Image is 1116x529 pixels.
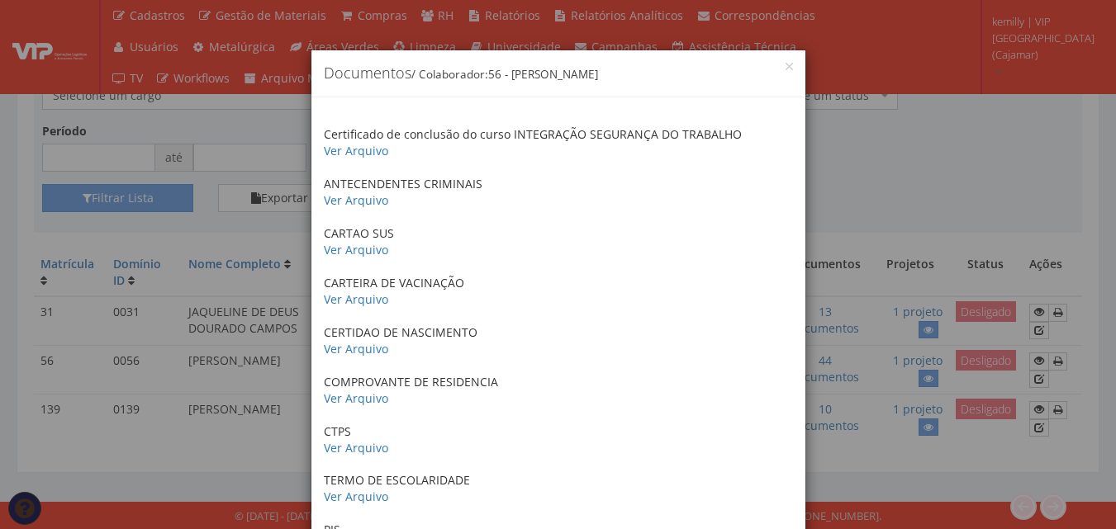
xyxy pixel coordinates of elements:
span: 56 - [PERSON_NAME] [488,67,598,82]
button: Close [786,63,793,70]
p: CARTEIRA DE VACINAÇÃO [324,275,793,308]
p: CARTAO SUS [324,225,793,258]
p: TERMO DE ESCOLARIDADE [324,472,793,505]
p: Certificado de conclusão do curso INTEGRAÇÃO SEGURANÇA DO TRABALHO [324,126,793,159]
a: Ver Arquivo [324,440,388,456]
a: Ver Arquivo [324,390,388,406]
p: CERTIDAO DE NASCIMENTO [324,324,793,357]
h4: Documentos [324,63,793,84]
a: Ver Arquivo [324,143,388,158]
a: Ver Arquivo [324,242,388,257]
small: / Colaborador: [411,67,598,82]
a: Ver Arquivo [324,291,388,307]
a: Ver Arquivo [324,489,388,504]
p: COMPROVANTE DE RESIDENCIA [324,374,793,407]
a: Ver Arquivo [324,192,388,208]
p: ANTECENDENTES CRIMINAIS [324,176,793,209]
p: CTPS [324,423,793,456]
a: Ver Arquivo [324,341,388,357]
